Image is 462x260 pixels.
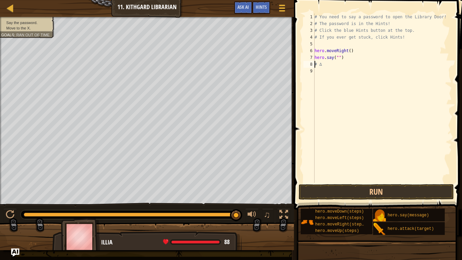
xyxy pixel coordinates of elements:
[315,222,366,227] span: hero.moveRight(steps)
[237,4,249,10] span: Ask AI
[277,209,291,222] button: Toggle fullscreen
[245,209,259,222] button: Adjust volume
[1,32,14,37] span: Goals
[234,1,252,14] button: Ask AI
[373,223,386,236] img: portrait.png
[315,209,364,214] span: hero.moveDown(steps)
[11,248,19,257] button: Ask AI
[263,210,270,220] span: ♫
[303,47,315,54] div: 6
[315,216,364,220] span: hero.moveLeft(steps)
[299,184,454,200] button: Run
[303,20,315,27] div: 2
[303,68,315,74] div: 9
[388,213,429,218] span: hero.say(message)
[303,14,315,20] div: 1
[303,54,315,61] div: 7
[256,4,267,10] span: Hints
[16,32,50,37] span: Ran out of time
[61,218,100,256] img: thang_avatar_frame.png
[303,27,315,34] div: 3
[1,20,50,25] li: Say the password.
[274,1,291,17] button: Show game menu
[1,25,50,31] li: Move to the X.
[6,20,38,25] span: Say the password.
[101,238,235,247] div: Illia
[224,238,230,246] span: 88
[301,216,314,229] img: portrait.png
[315,229,359,233] span: hero.moveUp(steps)
[14,32,16,37] span: :
[262,209,274,222] button: ♫
[303,61,315,68] div: 8
[303,34,315,41] div: 4
[373,209,386,222] img: portrait.png
[388,226,434,231] span: hero.attack(target)
[3,209,17,222] button: Ctrl + P: Pause
[6,26,31,30] span: Move to the X.
[163,239,230,245] div: health: 88 / 88
[303,41,315,47] div: 5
